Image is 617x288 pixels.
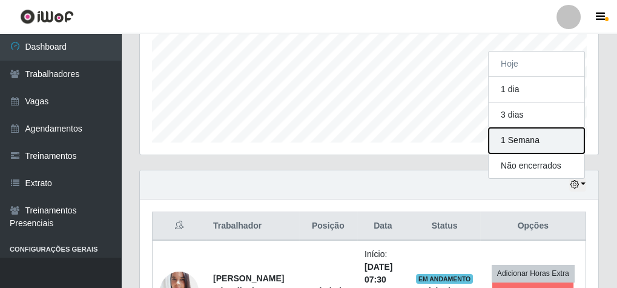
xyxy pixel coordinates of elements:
img: CoreUI Logo [20,9,74,24]
th: Opções [480,212,586,241]
time: [DATE] 07:30 [365,262,392,284]
th: Posição [299,212,357,241]
th: Data [357,212,409,241]
button: 1 dia [489,77,584,102]
span: EM ANDAMENTO [416,274,473,284]
th: Trabalhador [206,212,299,241]
li: Início: [365,248,401,286]
button: Adicionar Horas Extra [492,265,575,282]
button: 3 dias [489,102,584,128]
button: Não encerrados [489,153,584,178]
th: Status [409,212,481,241]
button: 1 Semana [489,128,584,153]
button: Hoje [489,52,584,77]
